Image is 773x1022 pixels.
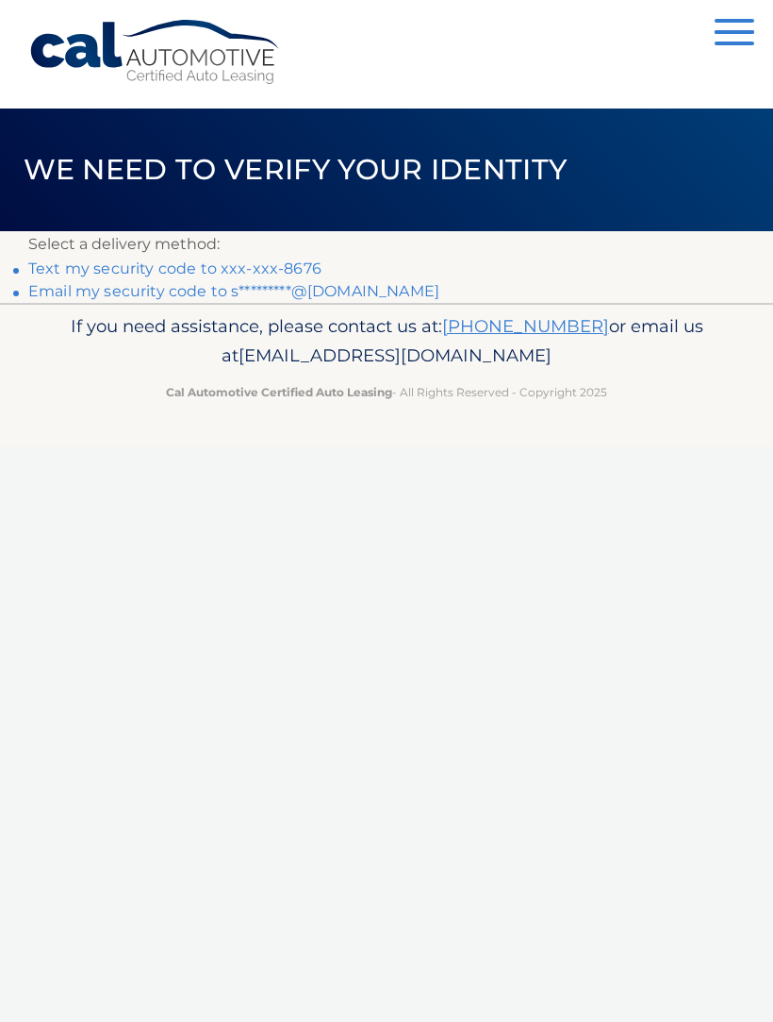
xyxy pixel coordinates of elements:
[166,385,392,399] strong: Cal Automotive Certified Auto Leasing
[28,231,745,258] p: Select a delivery method:
[715,19,754,50] button: Menu
[238,344,551,366] span: [EMAIL_ADDRESS][DOMAIN_NAME]
[28,19,283,86] a: Cal Automotive
[28,382,745,402] p: - All Rights Reserved - Copyright 2025
[28,282,439,300] a: Email my security code to s*********@[DOMAIN_NAME]
[442,315,609,337] a: [PHONE_NUMBER]
[28,311,745,372] p: If you need assistance, please contact us at: or email us at
[24,152,567,187] span: We need to verify your identity
[28,260,321,277] a: Text my security code to xxx-xxx-8676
